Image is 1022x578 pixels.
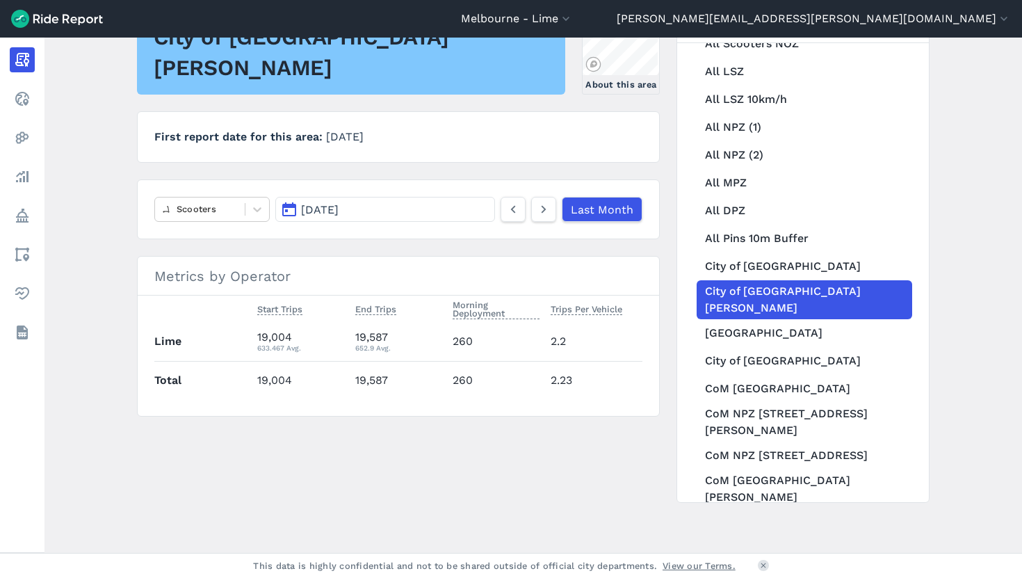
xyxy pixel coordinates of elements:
[10,320,35,345] a: Datasets
[582,11,660,95] a: About this area
[10,164,35,189] a: Analyze
[545,361,642,399] td: 2.23
[697,197,912,225] a: All DPZ
[355,301,396,315] span: End Trips
[10,281,35,306] a: Health
[697,442,912,469] a: CoM NPZ [STREET_ADDRESS]
[350,361,447,399] td: 19,587
[10,86,35,111] a: Realtime
[11,10,103,28] img: Ride Report
[697,113,912,141] a: All NPZ (1)
[257,329,343,354] div: 19,004
[562,197,642,222] a: Last Month
[697,347,912,375] a: City of [GEOGRAPHIC_DATA]
[154,22,549,83] h2: City of [GEOGRAPHIC_DATA][PERSON_NAME]
[447,361,544,399] td: 260
[697,30,912,58] a: All Scooters NOZ
[154,130,326,143] span: First report date for this area
[355,342,441,354] div: 652.9 Avg.
[10,47,35,72] a: Report
[257,342,343,354] div: 633.467 Avg.
[697,319,912,347] a: [GEOGRAPHIC_DATA]
[697,252,912,280] a: City of [GEOGRAPHIC_DATA]
[10,242,35,267] a: Areas
[257,301,302,318] button: Start Trips
[583,12,658,75] canvas: Map
[138,257,659,296] h3: Metrics by Operator
[551,301,622,318] button: Trips Per Vehicle
[10,203,35,228] a: Policy
[697,280,912,319] a: City of [GEOGRAPHIC_DATA][PERSON_NAME]
[697,58,912,86] a: All LSZ
[301,203,339,216] span: [DATE]
[275,197,495,222] button: [DATE]
[10,125,35,150] a: Heatmaps
[617,10,1011,27] button: [PERSON_NAME][EMAIL_ADDRESS][PERSON_NAME][DOMAIN_NAME]
[551,301,622,315] span: Trips Per Vehicle
[453,297,539,319] span: Morning Deployment
[447,323,544,361] td: 260
[257,301,302,315] span: Start Trips
[154,323,252,361] th: Lime
[461,10,573,27] button: Melbourne - Lime
[697,169,912,197] a: All MPZ
[663,559,736,572] a: View our Terms.
[697,403,912,442] a: CoM NPZ [STREET_ADDRESS][PERSON_NAME]
[355,301,396,318] button: End Trips
[697,86,912,113] a: All LSZ 10km/h
[697,469,912,508] a: CoM [GEOGRAPHIC_DATA][PERSON_NAME]
[697,375,912,403] a: CoM [GEOGRAPHIC_DATA]
[697,225,912,252] a: All Pins 10m Buffer
[585,56,601,72] a: Mapbox logo
[355,329,441,354] div: 19,587
[326,130,364,143] span: [DATE]
[453,297,539,322] button: Morning Deployment
[585,78,656,91] div: About this area
[545,323,642,361] td: 2.2
[154,361,252,399] th: Total
[252,361,349,399] td: 19,004
[697,141,912,169] a: All NPZ (2)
